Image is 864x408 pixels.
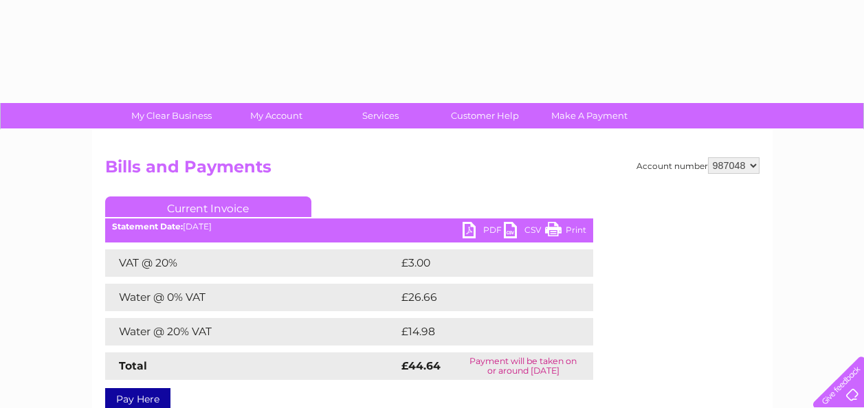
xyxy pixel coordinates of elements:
[105,157,760,183] h2: Bills and Payments
[454,352,592,380] td: Payment will be taken on or around [DATE]
[428,103,542,128] a: Customer Help
[401,359,441,372] strong: £44.64
[398,284,566,311] td: £26.66
[105,222,593,231] div: [DATE]
[463,222,504,242] a: PDF
[324,103,437,128] a: Services
[115,103,228,128] a: My Clear Business
[398,318,565,345] td: £14.98
[119,359,147,372] strong: Total
[545,222,586,242] a: Print
[533,103,646,128] a: Make A Payment
[219,103,333,128] a: My Account
[105,196,311,217] a: Current Invoice
[112,221,183,231] b: Statement Date:
[105,249,398,277] td: VAT @ 20%
[636,157,760,174] div: Account number
[398,249,562,277] td: £3.00
[504,222,545,242] a: CSV
[105,318,398,345] td: Water @ 20% VAT
[105,284,398,311] td: Water @ 0% VAT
